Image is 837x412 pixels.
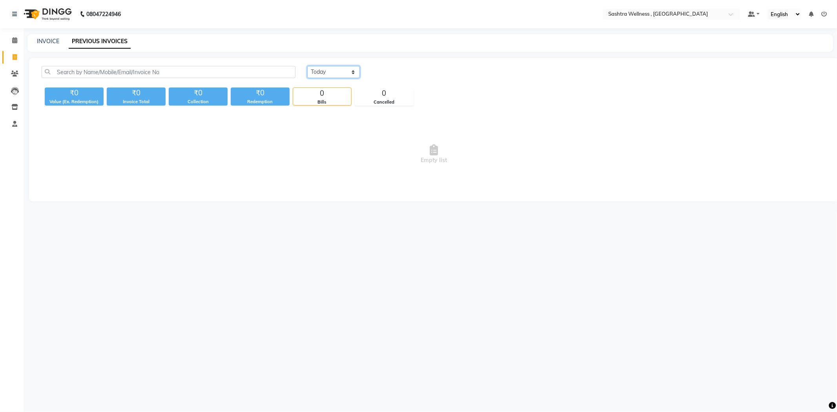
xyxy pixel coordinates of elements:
div: ₹0 [231,88,290,98]
div: Invoice Total [107,98,166,105]
div: Redemption [231,98,290,105]
div: ₹0 [169,88,228,98]
div: Value (Ex. Redemption) [45,98,104,105]
img: logo [20,3,74,25]
div: Bills [293,99,351,106]
a: INVOICE [37,38,59,45]
div: ₹0 [45,88,104,98]
input: Search by Name/Mobile/Email/Invoice No [42,66,295,78]
b: 08047224946 [86,3,121,25]
div: 0 [293,88,351,99]
span: Empty list [42,115,826,193]
div: ₹0 [107,88,166,98]
div: Cancelled [355,99,413,106]
a: PREVIOUS INVOICES [69,35,131,49]
div: Collection [169,98,228,105]
div: 0 [355,88,413,99]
